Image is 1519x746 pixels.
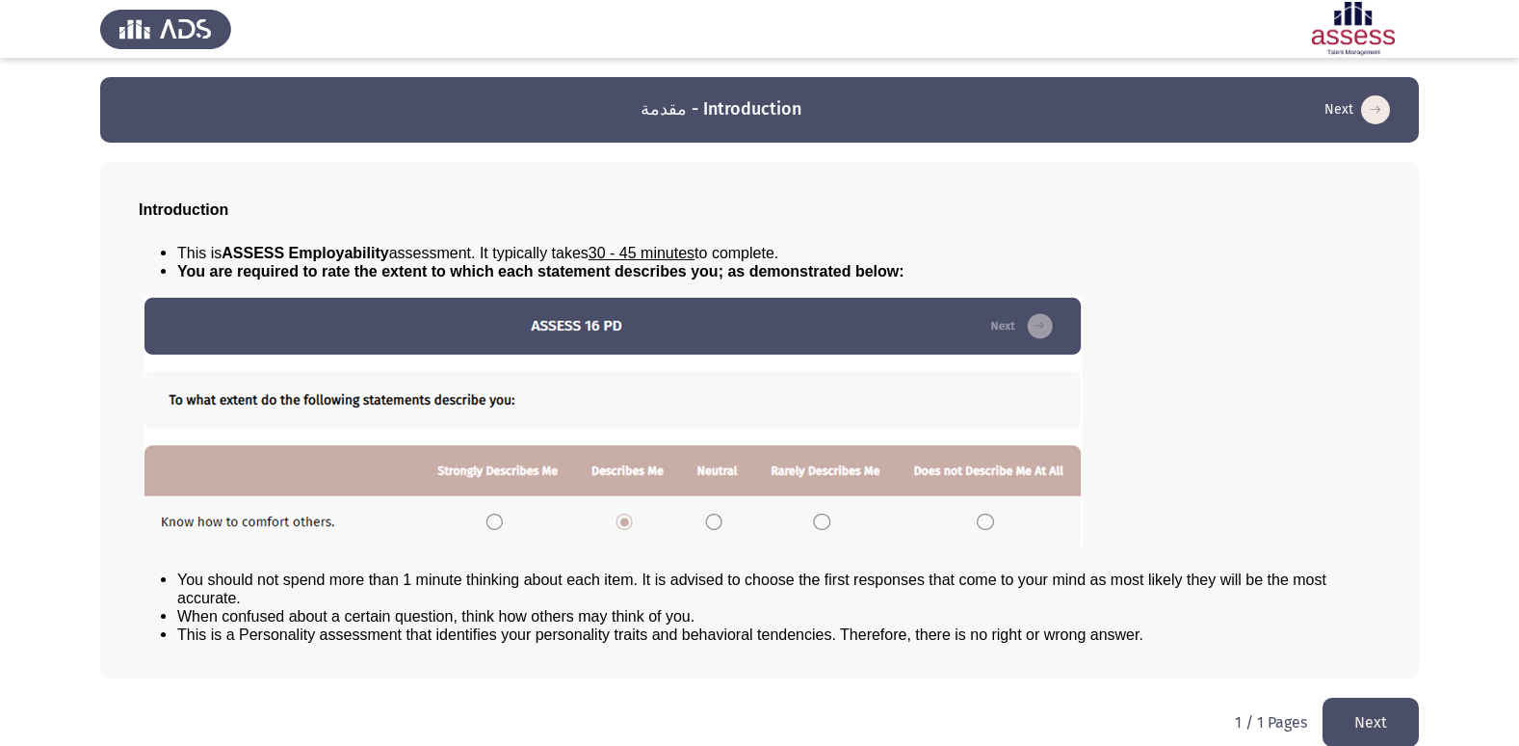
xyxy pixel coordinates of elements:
[1288,2,1419,56] img: Assessment logo of ASSESS Employability - EBI
[100,2,231,56] img: Assess Talent Management logo
[177,572,1326,606] span: You should not spend more than 1 minute thinking about each item. It is advised to choose the fir...
[222,245,388,261] b: ASSESS Employability
[1235,713,1307,732] p: 1 / 1 Pages
[177,263,904,280] span: You are required to rate the extent to which each statement describes you; as demonstrated below:
[139,201,228,218] span: Introduction
[177,608,694,625] span: When confused about a certain question, think how others may think of you.
[177,245,778,261] span: This is assessment. It typically takes to complete.
[1319,94,1396,125] button: load next page
[177,626,1143,643] span: This is a Personality assessment that identifies your personality traits and behavioral tendencie...
[641,97,801,121] h3: مقدمة - Introduction
[589,245,694,261] u: 30 - 45 minutes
